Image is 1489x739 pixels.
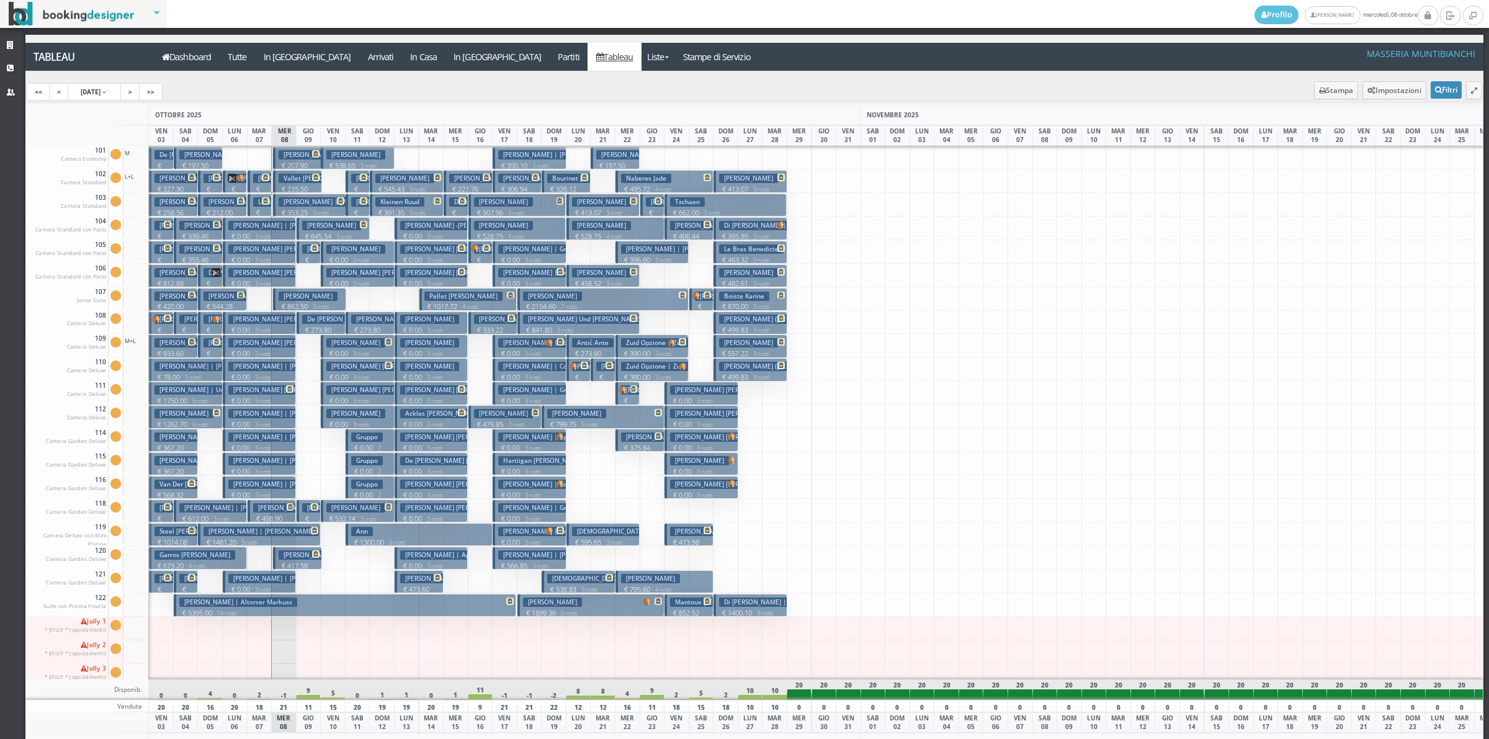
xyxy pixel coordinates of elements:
[326,150,385,159] h3: [PERSON_NAME]
[395,311,468,334] button: [PERSON_NAME] € 0.00 3 notti
[493,264,566,287] button: [PERSON_NAME] | Gruppo € 0.00 3 notti
[351,315,462,324] h3: [PERSON_NAME]' [PERSON_NAME]
[474,315,533,324] h3: [PERSON_NAME]
[621,338,729,347] h3: Zuid Opzione | Zuid Confermata
[27,83,50,101] a: <<
[203,197,262,207] h3: [PERSON_NAME]
[355,162,377,170] small: 3 notti
[81,87,101,96] span: [DATE]
[422,280,443,288] small: 3 notti
[621,184,710,194] p: € 495.72
[468,194,566,217] button: [PERSON_NAME] € 507.96 4 notti
[255,43,359,71] a: In [GEOGRAPHIC_DATA]
[664,217,713,240] button: [PERSON_NAME] [PERSON_NAME] € 406.44 2 notti
[713,311,787,334] button: [PERSON_NAME] ([PERSON_NAME]) [PERSON_NAME] € 499.83 3 notti
[493,170,542,193] button: [PERSON_NAME] € 306.94 2 notti
[223,264,296,287] button: [PERSON_NAME] [PERSON_NAME] | [PERSON_NAME] [PERSON_NAME] € 0.00 3 notti
[279,302,342,311] p: € 862.50
[351,197,410,207] h3: [PERSON_NAME]
[542,170,591,193] button: Bourinet [PERSON_NAME] € 326.12 2 notti
[359,43,402,71] a: Arrivati
[253,208,268,247] p: € 163.63
[395,217,468,240] button: [PERSON_NAME] -[PERSON_NAME] € 0.00 3 notti
[375,197,424,207] h3: Kleinen Ruud
[596,161,636,180] p: € 197.50
[503,209,524,217] small: 4 notti
[748,303,769,311] small: 3 notti
[471,244,480,253] img: room-undefined.png
[498,279,562,289] p: € 0.00
[588,43,642,71] a: Tableau
[719,292,769,301] h3: Boiste Karine
[179,231,219,251] p: € 339.46
[25,43,154,71] a: Tableau
[149,288,198,311] button: [PERSON_NAME] € 420.00 2 notti
[223,334,296,357] button: [PERSON_NAME] [PERSON_NAME] | [PERSON_NAME] [PERSON_NAME] € 0.00 3 notti
[1431,81,1462,99] button: Filtri
[154,268,270,277] h3: [PERSON_NAME] | [PERSON_NAME]
[326,255,390,265] p: € 0.00
[498,174,557,183] h3: [PERSON_NAME]
[179,221,295,230] h3: [PERSON_NAME] | [PERSON_NAME]
[670,221,780,230] h3: [PERSON_NAME] [PERSON_NAME]
[527,162,548,170] small: 3 notti
[400,221,512,230] h3: [PERSON_NAME] -[PERSON_NAME]
[498,184,538,204] p: € 306.94
[248,194,272,217] button: Loubser [PERSON_NAME] | [PERSON_NAME] € 163.63
[474,325,514,344] p: € 333.22
[719,174,778,183] h3: [PERSON_NAME]
[370,194,443,217] button: Kleinen Ruud € 391.35 3 notti
[223,170,247,193] button: De Plus [PERSON_NAME] € 275.00
[302,231,366,241] p: € 645.54
[198,170,222,193] button: [PERSON_NAME] [PERSON_NAME] | [PERSON_NAME] € 128.68
[646,208,661,247] p: € 117.75
[223,311,296,334] button: [PERSON_NAME] [PERSON_NAME] | De Stefano [PERSON_NAME] [PERSON_NAME] [PERSON_NAME] € 0.00 3 notti
[493,146,566,169] button: [PERSON_NAME] | [PERSON_NAME] € 350.10 3 notti
[748,256,769,264] small: 3 notti
[250,233,271,241] small: 3 notti
[297,217,370,240] button: [PERSON_NAME] € 645.54 3 notti
[449,208,464,247] p: € 123.93
[203,184,218,223] p: € 128.68
[149,264,198,287] button: [PERSON_NAME] | [PERSON_NAME] € 812.88 4 notti
[695,302,710,341] p: € 154.44
[154,302,194,321] p: € 420.00
[615,334,689,357] button: Zuid Opzione | Zuid Confermata € 390.00 3 notti
[253,184,268,223] p: € 164.17
[601,233,622,241] small: 4 notti
[139,83,163,101] a: >>
[503,233,524,241] small: 4 notti
[719,325,783,335] p: € 499.83
[670,208,783,218] p: € 662.00
[223,217,296,240] button: [PERSON_NAME] | [PERSON_NAME] € 0.00 3 notti
[400,268,510,277] h3: [PERSON_NAME] [PERSON_NAME]
[149,194,198,217] button: [PERSON_NAME] € 258.56 2 notti
[422,326,443,334] small: 3 notti
[405,209,426,217] small: 3 notti
[203,292,319,301] h3: [PERSON_NAME] | [PERSON_NAME]
[550,43,588,71] a: Partiti
[422,256,443,264] small: 3 notti
[400,279,464,289] p: € 0.00
[400,315,459,324] h3: [PERSON_NAME]
[351,325,391,344] p: € 273.80
[198,311,222,334] button: [PERSON_NAME] € 372.55
[748,233,769,241] small: 3 notti
[279,174,413,183] h3: Vallet [PERSON_NAME] | [PERSON_NAME]
[203,268,287,277] h3: De Plus [PERSON_NAME]
[642,43,674,71] a: Liste
[228,255,292,265] p: € 0.00
[474,255,489,294] p: € 129.76
[556,303,577,311] small: 7 notti
[273,194,346,217] button: [PERSON_NAME] | [PERSON_NAME] € 353.25 3 notti
[498,150,614,159] h3: [PERSON_NAME] | [PERSON_NAME]
[493,334,566,357] button: [PERSON_NAME] | Vbt € 0.00 3 notti
[596,150,655,159] h3: [PERSON_NAME]
[154,197,213,207] h3: [PERSON_NAME]
[474,221,533,230] h3: [PERSON_NAME]
[572,221,631,230] h3: [PERSON_NAME]
[422,233,443,241] small: 3 notti
[498,244,586,254] h3: [PERSON_NAME] | Gruppo
[203,338,262,347] h3: [PERSON_NAME]
[547,174,634,183] h3: Bourinet [PERSON_NAME]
